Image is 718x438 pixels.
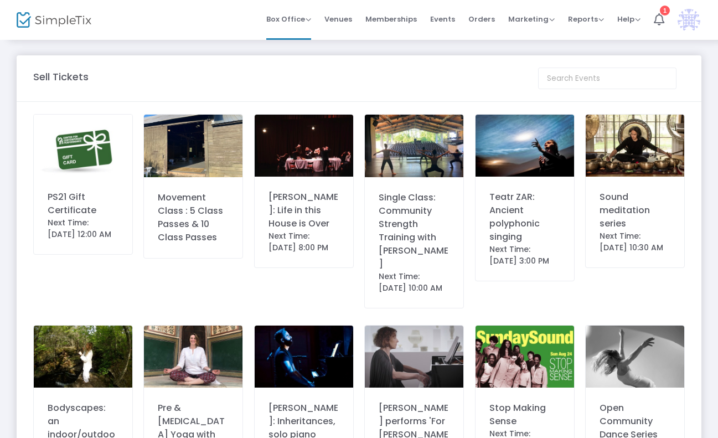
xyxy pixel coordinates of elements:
span: Events [430,5,455,33]
div: Sound meditation series [600,190,670,230]
div: Teatr ZAR: Ancient polyphonic singing [489,190,560,244]
span: Memberships [365,5,417,33]
span: Orders [468,5,495,33]
img: 638509685437280465637878101211908443PilatesMay13th3.jpg [144,115,242,177]
div: Stop Making Sense [489,401,560,428]
span: Reports [568,14,604,24]
div: [PERSON_NAME]: Life in this House is Over [268,190,339,230]
img: stop-making-sense-film-3.jpg [476,326,574,388]
img: Screenshot2024-07-01at1.13.52PM.png [586,326,684,388]
div: Next Time: [DATE] 8:00 PM [268,230,339,254]
div: 1 [660,6,670,16]
img: DepartingLandscapev2550.jpg [365,326,463,388]
img: lifeinthishouseisover958.jpg [255,115,353,177]
div: Next Time: [DATE] 12:00 AM [48,217,118,240]
img: Bodyscapes-charlotte.jpg [34,326,132,388]
img: Workshop6248.jpg [365,115,463,177]
div: Movement Class : 5 Class Passes & 10 Class Passes [158,191,229,244]
div: Next Time: [DATE] 3:00 PM [489,244,560,267]
span: Marketing [508,14,555,24]
span: Box Office [266,14,311,24]
m-panel-title: Sell Tickets [33,69,89,84]
img: anna-nearburg-yoga.jpg [144,326,242,388]
span: Help [617,14,640,24]
img: AdamTendlerbyCameronMcLeod1.jpg [255,326,353,388]
input: Search Events [538,68,676,89]
img: giftcardps21.jpg [34,115,132,177]
div: PS21 Gift Certificate [48,190,118,217]
span: Venues [324,5,352,33]
img: TeatrZAR.jpg [476,115,574,177]
div: Next Time: [DATE] 10:00 AM [379,271,450,294]
div: Next Time: [DATE] 10:30 AM [600,230,670,254]
div: Single Class: Community Strength Training with [PERSON_NAME] [379,191,450,271]
img: 2025-05-EmptySpaceStudio-FinalEdit-Hi-Res-9330.jpg [586,115,684,177]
